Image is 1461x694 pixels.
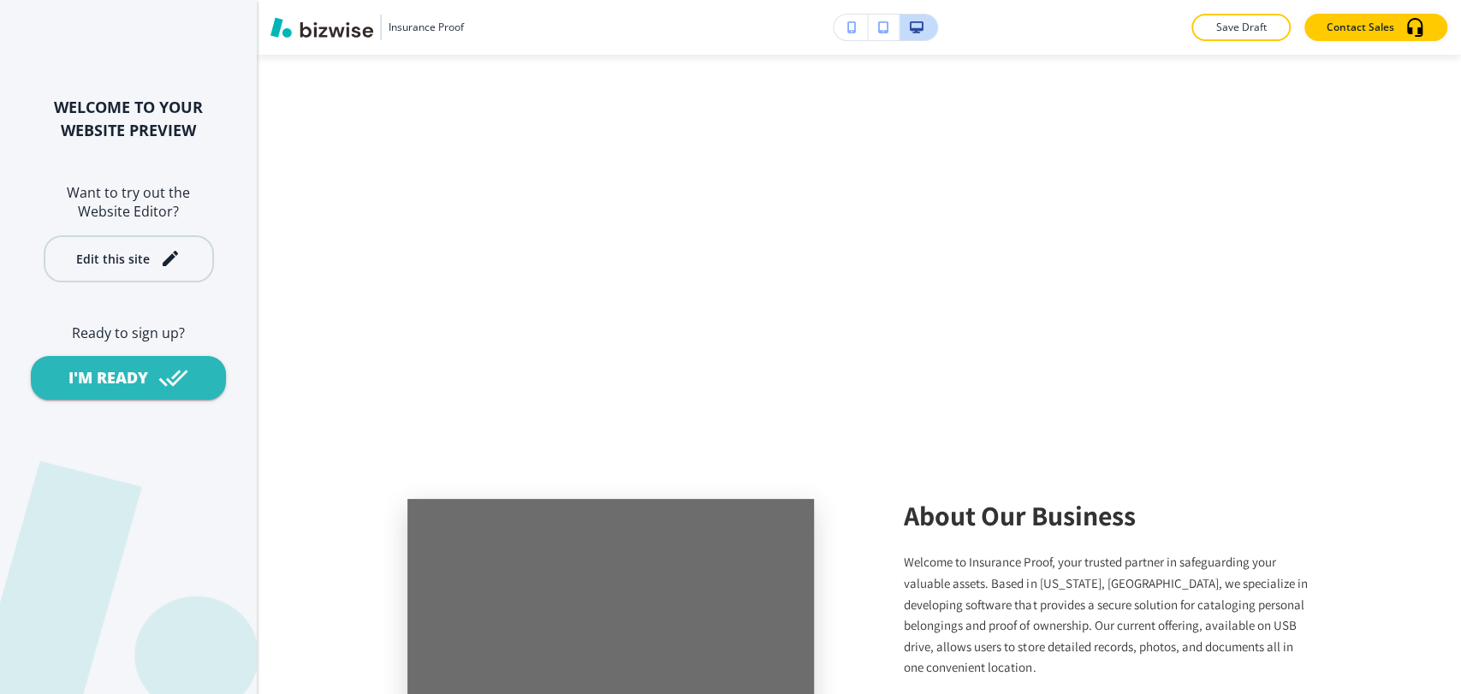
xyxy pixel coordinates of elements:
p: Welcome to Insurance Proof, your trusted partner in safeguarding your valuable assets. Based in [... [904,552,1310,679]
div: I'M READY [68,367,148,389]
h2: WELCOME TO YOUR WEBSITE PREVIEW [27,96,229,142]
button: I'M READY [31,356,226,400]
div: Edit this site [76,252,150,265]
h2: About Our Business [904,499,1310,531]
img: Bizwise Logo [270,17,373,38]
h3: Insurance Proof [389,20,464,35]
h6: Want to try out the Website Editor? [27,183,229,222]
p: Save Draft [1214,20,1268,35]
button: Save Draft [1191,14,1291,41]
h6: Ready to sign up? [27,323,229,342]
button: Contact Sales [1304,14,1447,41]
button: Insurance Proof [270,15,464,40]
button: Edit this site [44,235,214,282]
p: Contact Sales [1327,20,1394,35]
